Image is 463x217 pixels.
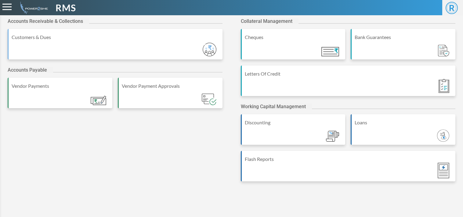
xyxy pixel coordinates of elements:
div: Customers & Dues [12,34,219,41]
a: Bank Guarantees Module_ic [351,29,455,66]
h2: Working Capital Management [241,104,312,109]
a: Discounting Module_ic [241,114,345,151]
img: Module_ic [438,45,449,57]
span: R [446,2,458,14]
img: Module_ic [438,163,449,178]
div: Loans [355,119,452,126]
a: Letters Of Credit Module_ic [241,66,456,102]
img: Module_ic [439,79,449,93]
div: Flash Reports [245,155,453,163]
a: Cheques Module_ic [241,29,345,66]
div: Vendor Payments [12,82,109,90]
div: Vendor Payment Approvals [122,82,219,90]
a: Vendor Payments Module_ic [8,78,112,114]
img: Module_ic [91,96,106,105]
a: Vendor Payment Approvals Module_ic [118,78,222,114]
h2: Accounts Receivable & Collections [8,18,89,24]
img: Module_ic [202,94,216,105]
a: Customers & Dues Module_ic [8,29,222,66]
h2: Accounts Payable [8,67,53,73]
img: Module_ic [326,131,339,142]
img: Module_ic [437,130,449,142]
span: RMS [56,1,76,15]
div: Bank Guarantees [355,34,452,41]
div: Discounting [245,119,342,126]
img: Module_ic [203,43,216,56]
img: Module_ic [321,47,339,56]
a: Flash Reports Module_ic [241,151,456,187]
a: Loans Module_ic [351,114,455,151]
img: admin [18,2,48,14]
div: Letters Of Credit [245,70,453,77]
h2: Collateral Management [241,18,298,24]
div: Cheques [245,34,342,41]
